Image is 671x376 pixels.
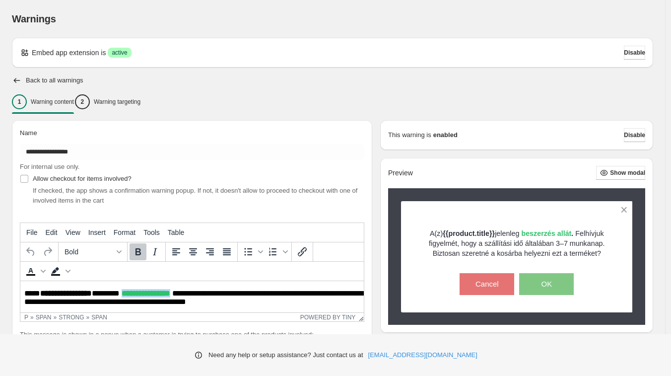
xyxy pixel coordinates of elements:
span: A(z) jelenleg [430,229,575,237]
p: This warning is [388,130,431,140]
button: Show modal [596,166,645,180]
h2: Back to all warnings [26,76,83,84]
span: If checked, the app shows a confirmation warning popup. If not, it doesn't allow to proceed to ch... [33,187,357,204]
div: Bullet list [240,243,265,260]
button: Bold [130,243,146,260]
iframe: Rich Text Area [20,281,364,312]
span: Bold [65,248,113,256]
div: Resize [355,313,364,321]
button: 2Warning targeting [75,91,140,112]
button: 1Warning content [12,91,74,112]
button: Justify [218,243,235,260]
button: Align left [168,243,185,260]
span: Tools [143,228,160,236]
div: » [30,314,34,321]
div: span [36,314,52,321]
a: [EMAIL_ADDRESS][DOMAIN_NAME] [368,350,477,360]
span: Disable [624,49,645,57]
div: strong [59,314,84,321]
span: File [26,228,38,236]
button: Italic [146,243,163,260]
span: Insert [88,228,106,236]
button: Insert/edit link [294,243,311,260]
span: Table [168,228,184,236]
span: View [66,228,80,236]
span: active [112,49,127,57]
p: This message is shown in a popup when a customer is trying to purchase one of the products involved: [20,330,364,340]
div: » [86,314,90,321]
div: » [54,314,57,321]
span: beszerzés allát [521,229,571,237]
strong: {{product.title}} [443,229,495,237]
div: Background color [47,263,72,280]
span: For internal use only. [20,163,79,170]
button: Disable [624,46,645,60]
p: Warning content [31,98,74,106]
button: OK [519,273,574,295]
button: Formats [61,243,125,260]
span: Format [114,228,135,236]
button: Cancel [460,273,514,295]
strong: enabled [433,130,458,140]
button: Redo [39,243,56,260]
button: Align center [185,243,201,260]
div: span [91,314,107,321]
span: Warnings [12,13,56,24]
div: Text color [22,263,47,280]
span: Edit [46,228,58,236]
button: Align right [201,243,218,260]
div: Numbered list [265,243,289,260]
div: p [24,314,28,321]
p: Felhívjuk figyelmét, hogy a szállítási idő általában 3–7 munkanap. Biztosan szeretné a kosárba he... [418,228,615,258]
a: Powered by Tiny [300,314,356,321]
h2: Preview [388,169,413,177]
p: Warning targeting [94,98,140,106]
p: Embed app extension is [32,48,106,58]
strong: . [519,229,573,237]
div: 1 [12,94,27,109]
span: Name [20,129,37,137]
div: 2 [75,94,90,109]
button: Undo [22,243,39,260]
span: Allow checkout for items involved? [33,175,132,182]
span: Show modal [610,169,645,177]
span: Disable [624,131,645,139]
button: Disable [624,128,645,142]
